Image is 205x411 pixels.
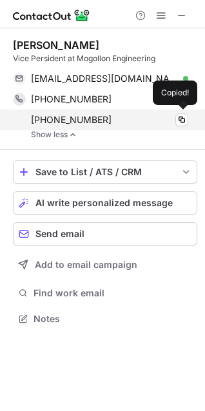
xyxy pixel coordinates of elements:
[13,53,197,64] div: Vice Persident at Mogollon Engineering
[13,222,197,245] button: Send email
[69,130,77,139] img: -
[13,284,197,302] button: Find work email
[31,93,112,105] span: [PHONE_NUMBER]
[35,229,84,239] span: Send email
[31,130,197,139] a: Show less
[13,39,99,52] div: [PERSON_NAME]
[34,313,192,325] span: Notes
[35,198,173,208] span: AI write personalized message
[31,114,112,126] span: [PHONE_NUMBER]
[31,73,179,84] span: [EMAIL_ADDRESS][DOMAIN_NAME]
[13,191,197,215] button: AI write personalized message
[13,8,90,23] img: ContactOut v5.3.10
[35,167,175,177] div: Save to List / ATS / CRM
[13,160,197,184] button: save-profile-one-click
[34,287,192,299] span: Find work email
[13,253,197,276] button: Add to email campaign
[13,310,197,328] button: Notes
[35,260,137,270] span: Add to email campaign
